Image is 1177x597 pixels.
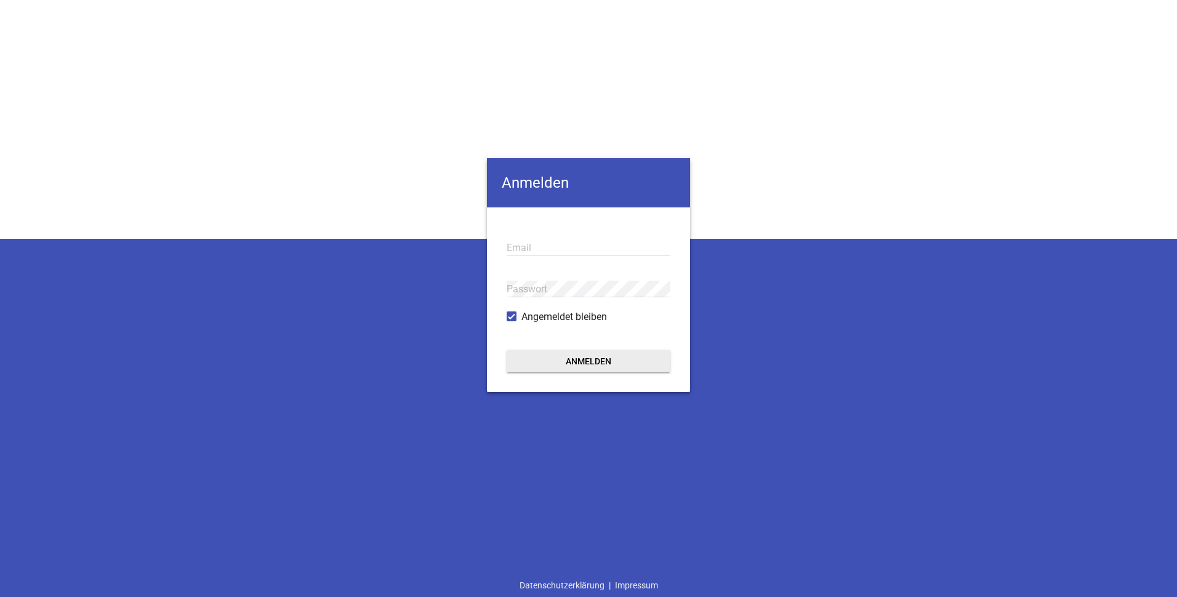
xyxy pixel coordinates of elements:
[507,350,670,372] button: Anmelden
[515,574,609,597] a: Datenschutzerklärung
[521,310,607,324] span: Angemeldet bleiben
[487,158,690,207] h4: Anmelden
[515,574,662,597] div: |
[611,574,662,597] a: Impressum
